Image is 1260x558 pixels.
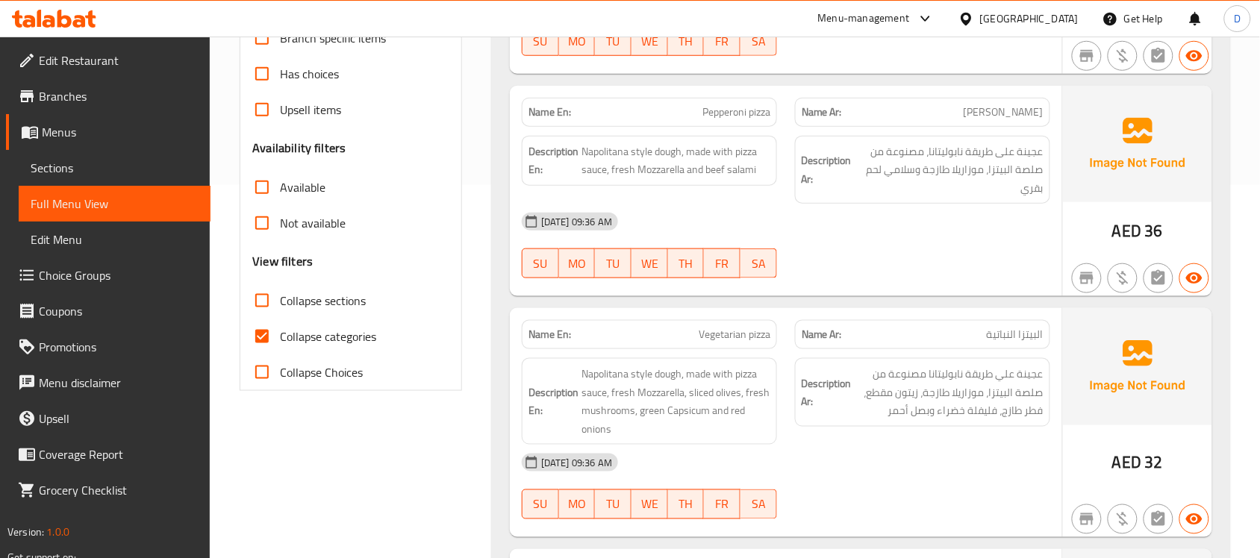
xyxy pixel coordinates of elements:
[674,31,699,52] span: TH
[581,142,770,179] span: Napolitana style dough, made with pizza sauce, fresh Mozzarella and beef salami
[631,248,668,278] button: WE
[710,31,735,52] span: FR
[528,494,553,515] span: SU
[528,104,571,120] strong: Name En:
[1144,504,1173,534] button: Not has choices
[522,489,559,519] button: SU
[802,374,852,411] strong: Description Ar:
[1144,263,1173,293] button: Not has choices
[528,31,553,52] span: SU
[559,489,596,519] button: MO
[595,489,631,519] button: TU
[6,472,210,508] a: Grocery Checklist
[1108,41,1138,71] button: Purchased item
[39,302,199,320] span: Coupons
[6,365,210,401] a: Menu disclaimer
[31,231,199,248] span: Edit Menu
[280,292,366,310] span: Collapse sections
[601,31,626,52] span: TU
[818,10,910,28] div: Menu-management
[6,401,210,436] a: Upsell
[280,29,386,47] span: Branch specific items
[19,186,210,222] a: Full Menu View
[39,266,199,284] span: Choice Groups
[559,248,596,278] button: MO
[1145,448,1163,477] span: 32
[6,78,210,114] a: Branches
[1108,504,1138,534] button: Purchased item
[987,327,1044,342] span: البيتزا النباتية
[528,253,553,275] span: SU
[637,494,662,515] span: WE
[1112,448,1141,477] span: AED
[535,215,618,229] span: [DATE] 09:36 AM
[1072,263,1102,293] button: Not branch specific item
[704,489,740,519] button: FR
[802,104,842,120] strong: Name Ar:
[280,101,341,119] span: Upsell items
[802,151,852,188] strong: Description Ar:
[1179,41,1209,71] button: Available
[668,489,705,519] button: TH
[19,150,210,186] a: Sections
[637,31,662,52] span: WE
[6,257,210,293] a: Choice Groups
[42,123,199,141] span: Menus
[39,87,199,105] span: Branches
[1179,263,1209,293] button: Available
[668,248,705,278] button: TH
[746,31,771,52] span: SA
[595,26,631,56] button: TU
[1179,504,1209,534] button: Available
[1112,216,1141,245] span: AED
[7,522,44,542] span: Version:
[746,253,771,275] span: SA
[855,365,1044,420] span: عجينة علي طريقة نابوليتانا مصنوعة من صلصة البيتزا، موزاريلا طازجة، زيتون مقطع، فطر طازج، فليفلة خ...
[740,489,777,519] button: SA
[280,178,325,196] span: Available
[704,26,740,56] button: FR
[1145,216,1163,245] span: 36
[601,494,626,515] span: TU
[1108,263,1138,293] button: Purchased item
[46,522,69,542] span: 1.0.0
[559,26,596,56] button: MO
[528,327,571,342] strong: Name En:
[746,494,771,515] span: SA
[31,159,199,177] span: Sections
[522,248,559,278] button: SU
[674,494,699,515] span: TH
[1144,41,1173,71] button: Not has choices
[964,104,1044,120] span: [PERSON_NAME]
[637,253,662,275] span: WE
[6,329,210,365] a: Promotions
[280,214,346,232] span: Not available
[980,10,1079,27] div: [GEOGRAPHIC_DATA]
[668,26,705,56] button: TH
[740,26,777,56] button: SA
[31,195,199,213] span: Full Menu View
[39,338,199,356] span: Promotions
[565,494,590,515] span: MO
[565,31,590,52] span: MO
[631,26,668,56] button: WE
[39,51,199,69] span: Edit Restaurant
[1072,41,1102,71] button: Not branch specific item
[252,253,313,270] h3: View filters
[1063,308,1212,424] img: Ae5nvW7+0k+MAAAAAElFTkSuQmCC
[252,139,346,157] h3: Availability filters
[6,43,210,78] a: Edit Restaurant
[39,481,199,499] span: Grocery Checklist
[522,26,559,56] button: SU
[280,65,339,83] span: Has choices
[740,248,777,278] button: SA
[280,363,363,381] span: Collapse Choices
[702,104,770,120] span: Pepperoni pizza
[595,248,631,278] button: TU
[1063,86,1212,202] img: Ae5nvW7+0k+MAAAAAElFTkSuQmCC
[710,494,735,515] span: FR
[699,327,770,342] span: Vegetarian pizza
[802,327,842,342] strong: Name Ar:
[528,383,578,420] strong: Description En:
[601,253,626,275] span: TU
